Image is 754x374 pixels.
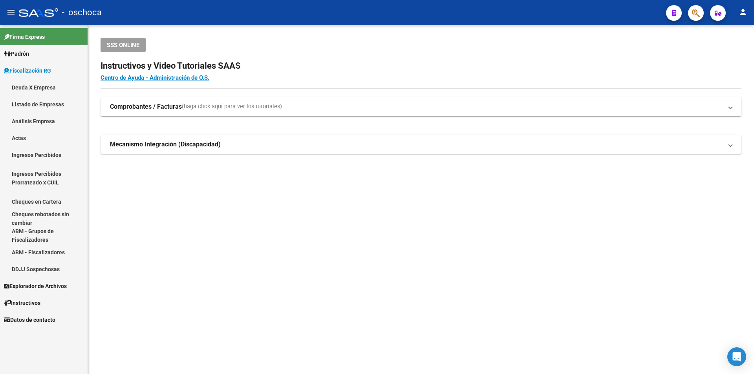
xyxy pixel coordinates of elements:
[182,102,282,111] span: (haga click aquí para ver los tutoriales)
[101,38,146,52] button: SSS ONLINE
[4,33,45,41] span: Firma Express
[4,66,51,75] span: Fiscalización RG
[62,4,102,21] span: - oschoca
[110,102,182,111] strong: Comprobantes / Facturas
[110,140,221,149] strong: Mecanismo Integración (Discapacidad)
[101,74,209,81] a: Centro de Ayuda - Administración de O.S.
[4,299,40,307] span: Instructivos
[4,316,55,324] span: Datos de contacto
[727,347,746,366] div: Open Intercom Messenger
[101,58,741,73] h2: Instructivos y Video Tutoriales SAAS
[4,49,29,58] span: Padrón
[738,7,748,17] mat-icon: person
[107,42,139,49] span: SSS ONLINE
[6,7,16,17] mat-icon: menu
[4,282,67,290] span: Explorador de Archivos
[101,97,741,116] mat-expansion-panel-header: Comprobantes / Facturas(haga click aquí para ver los tutoriales)
[101,135,741,154] mat-expansion-panel-header: Mecanismo Integración (Discapacidad)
